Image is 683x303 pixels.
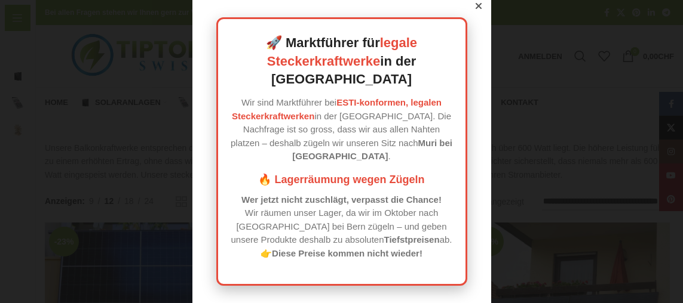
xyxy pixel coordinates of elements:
[230,172,454,187] h3: 🔥 Lagerräumung wegen Zügeln
[241,194,442,205] strong: Wer jetzt nicht zuschlägt, verpasst die Chance!
[267,35,417,69] a: legale Steckerkraftwerke
[272,248,422,258] strong: Diese Preise kommen nicht wieder!
[384,234,440,245] strong: Tiefstpreisen
[230,96,454,163] p: Wir sind Marktführer bei in der [GEOGRAPHIC_DATA]. Die Nachfrage ist so gross, dass wir aus allen...
[232,97,442,121] a: ESTI-konformen, legalen Steckerkraftwerken
[230,193,454,261] p: Wir räumen unser Lager, da wir im Oktober nach [GEOGRAPHIC_DATA] bei Bern zügeln – und geben unse...
[230,34,454,89] h2: 🚀 Marktführer für in der [GEOGRAPHIC_DATA]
